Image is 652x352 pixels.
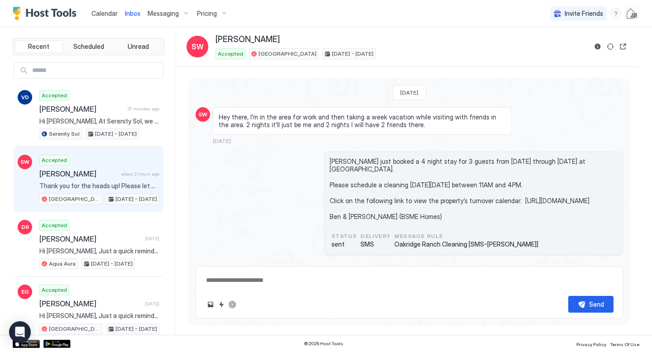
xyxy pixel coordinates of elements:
button: Send [568,296,614,313]
span: Invite Friends [565,10,603,18]
div: Send [589,300,604,309]
a: Inbox [125,9,140,18]
span: Accepted [42,156,67,164]
a: Terms Of Use [610,339,639,348]
span: Oakridge Ranch Cleaning [SMS-[PERSON_NAME]] [394,240,538,248]
button: Scheduled [65,40,113,53]
a: App Store [13,340,40,348]
span: SW [198,110,207,119]
span: [DATE] - [DATE] [91,260,133,268]
span: [DATE] - [DATE] [95,130,137,138]
a: Privacy Policy [576,339,606,348]
span: [DATE] [145,301,159,307]
div: menu [610,8,621,19]
span: [GEOGRAPHIC_DATA] [49,325,100,333]
span: Hi [PERSON_NAME], Just a quick reminder that check-out from [GEOGRAPHIC_DATA] is [DATE] before 1P... [39,247,159,255]
div: User profile [625,6,639,21]
button: Upload image [205,299,216,310]
span: Inbox [125,10,140,17]
span: Unread [128,43,149,51]
span: Delivery [360,232,391,240]
div: tab-group [13,38,164,55]
span: Recent [28,43,49,51]
button: Unread [114,40,162,53]
span: [PERSON_NAME] [39,234,141,243]
span: [PERSON_NAME] [39,169,118,178]
button: Open reservation [618,41,628,52]
div: Open Intercom Messenger [9,321,31,343]
span: Hey there, I'm in the area for work and then taking a week vacation while visiting with friends i... [219,113,506,129]
button: ChatGPT Auto Reply [227,299,238,310]
span: Privacy Policy [576,342,606,347]
span: VD [21,93,29,101]
span: [DATE] - [DATE] [332,50,374,58]
span: Accepted [218,50,243,58]
span: SW [20,158,29,166]
span: [DATE] [400,89,418,96]
span: [PERSON_NAME] [39,299,141,308]
span: Accepted [42,286,67,294]
a: Host Tools Logo [13,7,81,20]
span: Message Rule [394,232,538,240]
span: [PERSON_NAME] [39,105,124,114]
span: Hi [PERSON_NAME], At Serenity Sol, we permit 1 dog weighing no more than 50 pounds with payment o... [39,117,159,125]
span: [PERSON_NAME] just booked a 4 night stay for 3 guests from [DATE] through [DATE] at [GEOGRAPHIC_D... [330,157,617,221]
a: Calendar [91,9,118,18]
span: Thank you for the heads up! Please let me know if there are updates that impact my reservation [39,182,159,190]
input: Input Field [29,63,163,78]
button: Quick reply [216,299,227,310]
span: SMS [360,240,391,248]
span: Pricing [197,10,217,18]
span: Calendar [91,10,118,17]
span: Serenity Sol [49,130,80,138]
span: Accepted [42,221,67,229]
button: Sync reservation [605,41,616,52]
span: Scheduled [73,43,104,51]
span: [DATE] [213,138,231,144]
span: DR [21,223,29,231]
span: Messaging [148,10,179,18]
span: [DATE] [145,236,159,242]
span: Accepted [42,91,67,100]
span: [DATE] - [DATE] [115,325,157,333]
span: [PERSON_NAME] [216,34,280,45]
span: [GEOGRAPHIC_DATA] [49,195,100,203]
span: Hi [PERSON_NAME], Just a quick reminder that check-out from [GEOGRAPHIC_DATA] is [DATE] before 11... [39,312,159,320]
span: Terms Of Use [610,342,639,347]
span: [DATE] - [DATE] [115,195,157,203]
span: [GEOGRAPHIC_DATA] [259,50,316,58]
span: status [331,232,357,240]
span: 31 minutes ago [128,106,159,112]
span: EG [21,288,29,296]
span: sent [331,240,357,248]
button: Reservation information [592,41,603,52]
button: Recent [15,40,63,53]
span: about 2 hours ago [121,171,159,177]
a: Google Play Store [43,340,71,348]
span: SW [192,41,204,52]
span: © 2025 Host Tools [304,341,343,347]
span: Aqua Aura [49,260,76,268]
